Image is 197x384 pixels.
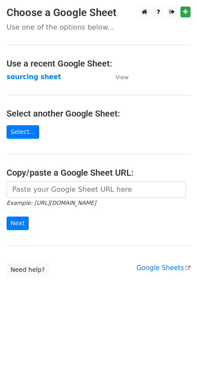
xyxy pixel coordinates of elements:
small: View [115,74,129,80]
h4: Copy/paste a Google Sheet URL: [7,167,190,178]
small: Example: [URL][DOMAIN_NAME] [7,200,96,206]
a: Select... [7,125,39,139]
h4: Use a recent Google Sheet: [7,58,190,69]
a: Google Sheets [136,264,190,272]
h4: Select another Google Sheet: [7,108,190,119]
a: Need help? [7,263,49,277]
input: Next [7,217,29,230]
a: View [107,73,129,81]
a: sourcing sheet [7,73,61,81]
p: Use one of the options below... [7,23,190,32]
h3: Choose a Google Sheet [7,7,190,19]
input: Paste your Google Sheet URL here [7,181,186,198]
